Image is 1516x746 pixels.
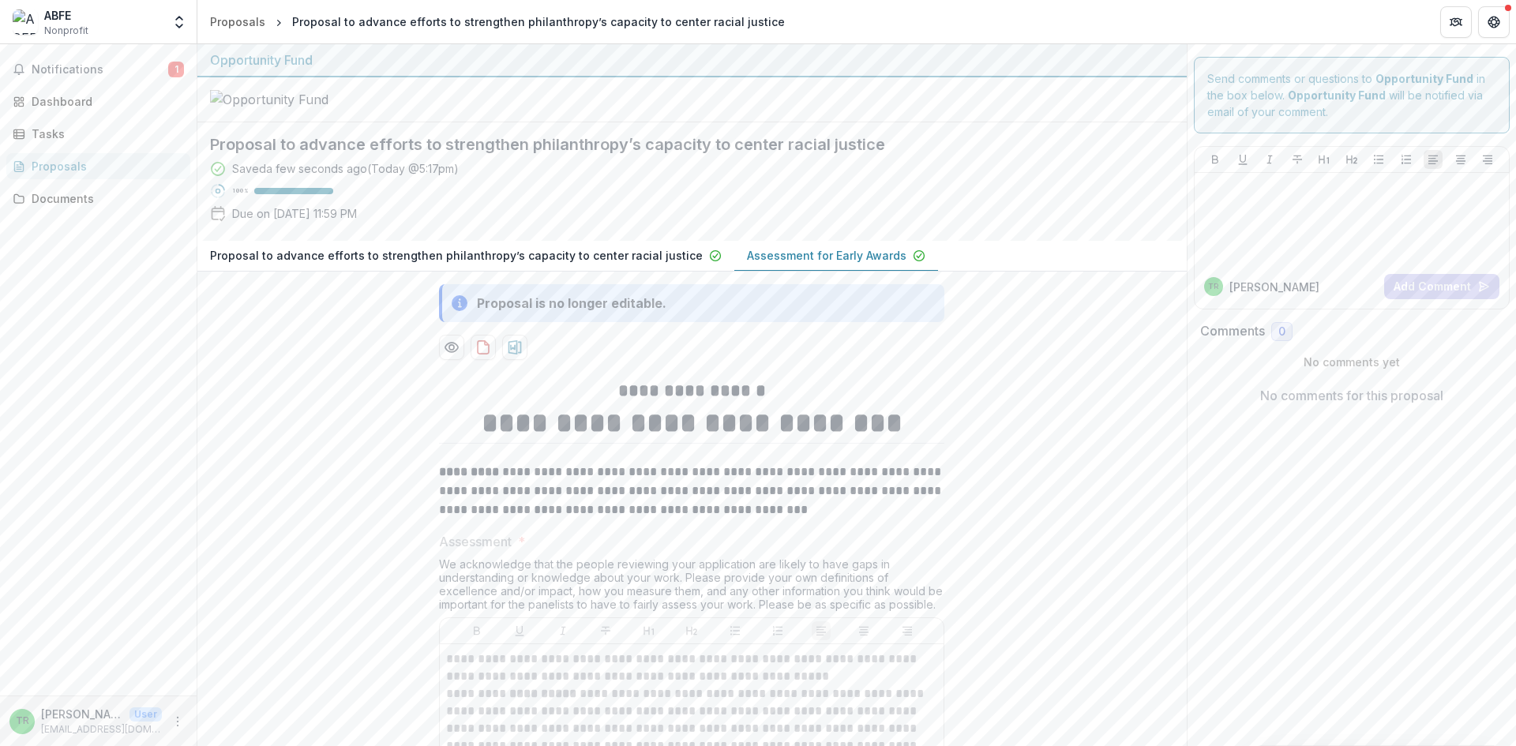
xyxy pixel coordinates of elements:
[467,621,486,640] button: Bold
[210,51,1174,69] div: Opportunity Fund
[1315,150,1334,169] button: Heading 1
[812,621,831,640] button: Align Left
[1478,150,1497,169] button: Align Right
[553,621,572,640] button: Italicize
[292,13,785,30] div: Proposal to advance efforts to strengthen philanthropy’s capacity to center racial justice
[1384,274,1499,299] button: Add Comment
[6,88,190,114] a: Dashboard
[1424,150,1443,169] button: Align Left
[1194,57,1510,133] div: Send comments or questions to in the box below. will be notified via email of your comment.
[640,621,659,640] button: Heading 1
[1440,6,1472,38] button: Partners
[168,712,187,731] button: More
[1260,150,1279,169] button: Italicize
[439,335,464,360] button: Preview 8fdf7c9b-9594-4687-b7f2-b372974ec77b-1.pdf
[1233,150,1252,169] button: Underline
[510,621,529,640] button: Underline
[204,10,272,33] a: Proposals
[1478,6,1510,38] button: Get Help
[168,6,190,38] button: Open entity switcher
[747,247,906,264] p: Assessment for Early Awards
[439,557,944,617] div: We acknowledge that the people reviewing your application are likely to have gaps in understandin...
[210,13,265,30] div: Proposals
[1342,150,1361,169] button: Heading 2
[6,186,190,212] a: Documents
[1369,150,1388,169] button: Bullet List
[1278,325,1285,339] span: 0
[204,10,791,33] nav: breadcrumb
[898,621,917,640] button: Align Right
[32,126,178,142] div: Tasks
[768,621,787,640] button: Ordered List
[1208,283,1218,291] div: T'Shawn Rivers
[1260,386,1443,405] p: No comments for this proposal
[1206,150,1225,169] button: Bold
[232,186,248,197] p: 100 %
[44,7,88,24] div: ABFE
[232,205,357,222] p: Due on [DATE] 11:59 PM
[232,160,459,177] div: Saved a few seconds ago ( Today @ 5:17pm )
[1229,279,1319,295] p: [PERSON_NAME]
[6,57,190,82] button: Notifications1
[168,62,184,77] span: 1
[32,190,178,207] div: Documents
[32,93,178,110] div: Dashboard
[682,621,701,640] button: Heading 2
[32,158,178,174] div: Proposals
[854,621,873,640] button: Align Center
[1288,150,1307,169] button: Strike
[44,24,88,38] span: Nonprofit
[1375,72,1473,85] strong: Opportunity Fund
[6,153,190,179] a: Proposals
[1397,150,1416,169] button: Ordered List
[210,90,368,109] img: Opportunity Fund
[6,121,190,147] a: Tasks
[477,294,666,313] div: Proposal is no longer editable.
[1451,150,1470,169] button: Align Center
[439,532,512,551] p: Assessment
[726,621,745,640] button: Bullet List
[41,706,123,722] p: [PERSON_NAME]
[32,63,168,77] span: Notifications
[471,335,496,360] button: download-proposal
[596,621,615,640] button: Strike
[41,722,162,737] p: [EMAIL_ADDRESS][DOMAIN_NAME]
[13,9,38,35] img: ABFE
[129,707,162,722] p: User
[1288,88,1386,102] strong: Opportunity Fund
[210,247,703,264] p: Proposal to advance efforts to strengthen philanthropy’s capacity to center racial justice
[16,716,29,726] div: T'Shawn Rivers
[502,335,527,360] button: download-proposal
[1200,324,1265,339] h2: Comments
[210,135,1149,154] h2: Proposal to advance efforts to strengthen philanthropy’s capacity to center racial justice
[1200,354,1504,370] p: No comments yet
